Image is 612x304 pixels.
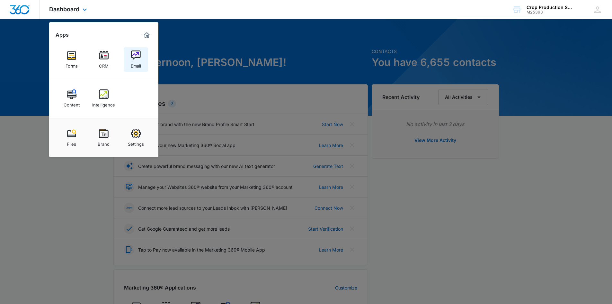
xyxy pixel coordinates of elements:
[142,30,152,40] a: Marketing 360® Dashboard
[67,138,76,147] div: Files
[98,138,110,147] div: Brand
[92,86,116,111] a: Intelligence
[128,138,144,147] div: Settings
[124,125,148,150] a: Settings
[64,99,80,107] div: Content
[66,60,78,69] div: Forms
[92,47,116,72] a: CRM
[49,6,79,13] span: Dashboard
[56,32,69,38] h2: Apps
[59,47,84,72] a: Forms
[92,99,115,107] div: Intelligence
[92,125,116,150] a: Brand
[124,47,148,72] a: Email
[527,5,573,10] div: account name
[59,86,84,111] a: Content
[59,125,84,150] a: Files
[527,10,573,14] div: account id
[131,60,141,69] div: Email
[99,60,109,69] div: CRM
